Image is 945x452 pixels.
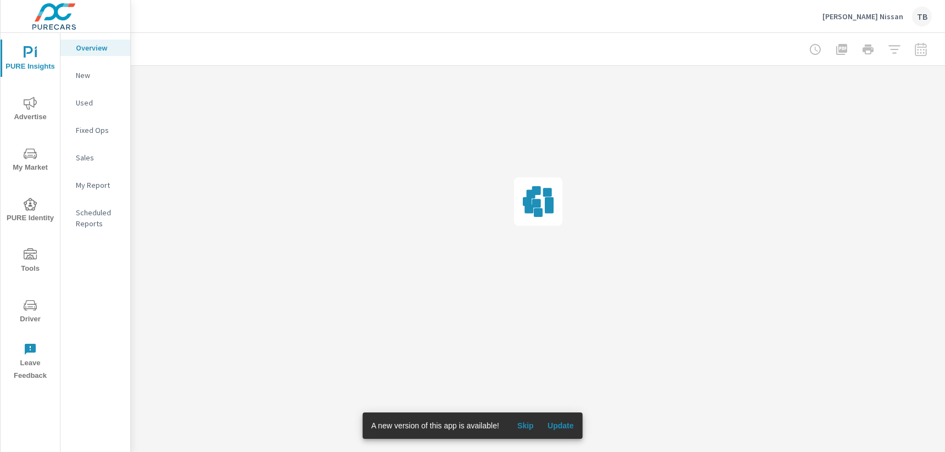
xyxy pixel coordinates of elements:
div: Overview [60,40,130,56]
p: New [76,70,121,81]
span: PURE Identity [4,198,57,225]
span: Skip [512,421,539,431]
p: Used [76,97,121,108]
span: Tools [4,248,57,275]
div: Scheduled Reports [60,204,130,232]
div: My Report [60,177,130,193]
span: PURE Insights [4,46,57,73]
p: Fixed Ops [76,125,121,136]
div: TB [912,7,932,26]
div: Fixed Ops [60,122,130,138]
p: Overview [76,42,121,53]
span: Leave Feedback [4,343,57,382]
span: Driver [4,299,57,326]
div: New [60,67,130,83]
p: [PERSON_NAME] Nissan [822,12,903,21]
button: Skip [508,417,543,434]
div: nav menu [1,33,60,387]
span: My Market [4,147,57,174]
p: My Report [76,180,121,191]
span: Update [548,421,574,431]
div: Used [60,94,130,111]
button: Update [543,417,578,434]
span: A new version of this app is available! [371,421,499,430]
span: Advertise [4,97,57,124]
div: Sales [60,149,130,166]
p: Scheduled Reports [76,207,121,229]
p: Sales [76,152,121,163]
